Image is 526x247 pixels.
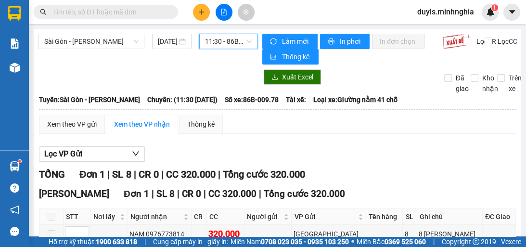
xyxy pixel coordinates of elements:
span: Cung cấp máy in - giấy in: [153,236,228,247]
span: TỔNG [39,169,65,180]
span: notification [10,205,19,214]
div: Xem theo VP nhận [114,119,170,130]
span: Lọc CR [473,36,498,47]
span: | [161,169,163,180]
span: bar-chart [270,53,278,61]
button: plus [193,4,210,21]
img: warehouse-icon [10,161,20,171]
div: 320.000 [208,227,243,241]
span: | [259,188,261,199]
span: SL 8 [112,169,131,180]
span: Người gửi [247,211,282,222]
th: ĐC Giao [483,209,516,225]
span: Loại xe: Giường nằm 41 chỗ [313,94,398,105]
span: Đơn 1 [79,169,105,180]
button: syncLàm mới [262,34,318,49]
span: search [40,9,47,15]
span: CC 320.000 [166,169,215,180]
span: Số xe: 86B-009.78 [225,94,279,105]
strong: 0708 023 035 - 0935 103 250 [261,238,349,246]
span: CR 0 [182,188,201,199]
button: In đơn chọn [372,34,424,49]
div: 8 [404,229,415,239]
span: | [177,188,180,199]
span: 1 [493,4,496,11]
button: bar-chartThống kê [262,49,319,65]
img: warehouse-icon [10,63,20,73]
button: printerIn phơi [320,34,370,49]
span: Sài Gòn - Phan Rí [44,34,139,49]
span: Miền Bắc [357,236,426,247]
span: | [107,169,110,180]
span: printer [328,38,336,46]
th: CC [207,209,244,225]
span: Làm mới [282,36,310,47]
span: question-circle [10,183,19,193]
span: aim [243,9,249,15]
span: Trên xe [505,73,526,94]
strong: 0369 525 060 [385,238,426,246]
span: | [218,169,220,180]
div: Xem theo VP gửi [47,119,97,130]
td: Sài Gòn [292,225,366,244]
span: file-add [220,9,227,15]
button: caret-down [503,4,520,21]
th: Tên hàng [366,209,403,225]
th: Ghi chú [417,209,483,225]
span: | [133,169,136,180]
span: download [271,74,278,81]
span: | [152,188,154,199]
div: 8 [PERSON_NAME] [419,229,481,239]
button: file-add [216,4,232,21]
strong: 1900 633 818 [96,238,137,246]
button: downloadXuất Excel [264,69,321,85]
img: 9k= [442,34,470,49]
span: | [433,236,435,247]
span: caret-down [508,8,516,16]
span: [PERSON_NAME] [39,188,109,199]
span: message [10,227,19,236]
button: Lọc VP Gửi [39,146,145,162]
span: ⚪️ [351,240,354,244]
span: sync [270,38,278,46]
span: Chuyến: (11:30 [DATE]) [147,94,218,105]
span: Tổng cước 320.000 [222,169,305,180]
th: CR [192,209,207,225]
span: Đã giao [452,73,473,94]
span: Tổng cước 320.000 [264,188,345,199]
sup: 1 [491,4,498,11]
span: plus [198,9,205,15]
span: CR 0 [138,169,158,180]
b: Tuyến: Sài Gòn - [PERSON_NAME] [39,96,140,104]
img: icon-new-feature [486,8,495,16]
th: STT [64,209,91,225]
div: NAM 0976773814 [129,229,190,239]
button: aim [238,4,255,21]
span: | [144,236,146,247]
span: Lọc CC [494,36,519,47]
sup: 1 [18,160,21,163]
span: Xuất Excel [282,72,313,82]
span: down [132,150,140,157]
span: In phơi [340,36,362,47]
span: Kho nhận [478,73,502,94]
span: | [204,188,206,199]
input: 12/08/2025 [158,36,177,47]
div: Thống kê [187,119,215,130]
span: VP Gửi [294,211,356,222]
span: CC 320.000 [208,188,257,199]
span: Tài xế: [286,94,306,105]
img: logo-vxr [8,6,21,21]
span: Người nhận [130,211,181,222]
div: [GEOGRAPHIC_DATA] [293,229,364,239]
img: solution-icon [10,39,20,49]
span: Hỗ trợ kỹ thuật: [49,236,137,247]
span: Đơn 1 [124,188,149,199]
input: Tìm tên, số ĐT hoặc mã đơn [53,7,167,17]
span: Miền Nam [231,236,349,247]
th: SL [403,209,417,225]
span: duyls.minhnghia [410,6,482,18]
span: Thống kê [282,52,311,62]
span: Lọc VP Gửi [44,148,82,160]
span: SL 8 [156,188,175,199]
